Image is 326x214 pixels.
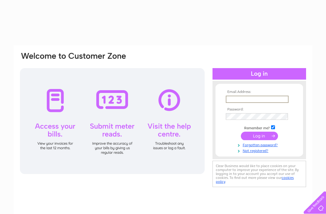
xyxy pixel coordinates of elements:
[224,124,294,130] td: Remember me?
[224,90,294,94] th: Email Address:
[226,142,294,147] a: Forgotten password?
[213,161,306,187] div: Clear Business would like to place cookies on your computer to improve your experience of the sit...
[216,176,294,184] a: cookies policy
[226,147,294,153] a: Not registered?
[224,107,294,112] th: Password:
[241,132,278,140] input: Submit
